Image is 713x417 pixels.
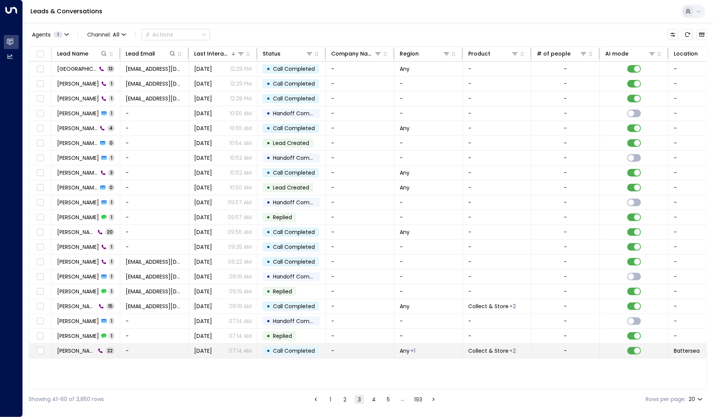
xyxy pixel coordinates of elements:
button: Agents1 [29,29,72,40]
p: 09:57 AM [228,199,252,206]
p: 09:19 AM [229,273,252,280]
div: - [564,184,567,191]
span: Yesterday [194,213,212,221]
div: - [564,139,567,147]
div: • [266,285,270,298]
td: - [326,284,394,299]
span: Yesterday [194,288,212,295]
div: Last Interacted [194,49,245,58]
div: - [564,154,567,162]
span: IsabellaIronside91@gmail.com [126,302,183,310]
span: 1 [109,154,114,161]
p: 10:56 AM [230,110,252,117]
div: • [266,107,270,120]
span: 1 [109,95,114,102]
span: Handoff Completed [273,110,327,117]
td: - [463,136,531,150]
button: Go to page 5 [384,395,393,404]
div: • [266,270,270,283]
td: - [326,136,394,150]
span: Yesterday [194,110,212,117]
td: - [326,329,394,343]
span: Emily Watson [57,124,97,132]
span: 1 [109,214,114,220]
span: Isla Chang [57,65,97,73]
td: - [120,106,189,121]
button: Actions [142,29,210,40]
span: Call Completed [273,228,315,236]
span: Call Completed [273,95,315,102]
div: - [564,169,567,177]
span: Toggle select row [35,257,45,267]
span: 1 [109,288,114,294]
div: • [266,92,270,105]
span: Yesterday [194,199,212,206]
span: Handoff Completed [273,154,327,162]
div: - [564,199,567,206]
div: Company Name [331,49,382,58]
span: Yesterday [194,243,212,251]
td: - [326,76,394,91]
td: - [394,195,463,210]
div: • [266,344,270,357]
span: Yvonne [57,199,99,206]
span: Lead Created [273,184,309,191]
span: Channel: [84,29,129,40]
td: - [394,284,463,299]
button: Go to next page [429,395,438,404]
td: - [394,314,463,328]
div: - [564,273,567,280]
span: IsabellaIronside91@gmail.com [126,258,183,266]
span: Emily [57,154,99,162]
div: • [266,300,270,313]
span: Lester Marshall [57,95,99,102]
div: • [266,62,270,75]
button: page 3 [355,395,364,404]
td: - [463,240,531,254]
span: Yesterday [194,169,212,177]
td: - [120,151,189,165]
button: Archived Leads [697,29,707,40]
div: Button group with a nested menu [142,29,210,40]
td: - [463,225,531,239]
div: • [266,166,270,179]
button: Go to previous page [311,395,321,404]
td: - [326,91,394,106]
p: 10:52 AM [230,154,252,162]
td: - [394,240,463,254]
div: • [266,77,270,90]
span: 1 [109,273,114,280]
span: Emily Watson [57,139,98,147]
td: - [463,314,531,328]
span: Yesterday [194,347,212,355]
span: 4 [107,125,115,131]
span: Collect & Store [468,302,509,310]
div: • [266,211,270,224]
div: Drive-Up Self-Storage,Drop & Store [510,302,516,310]
td: - [463,106,531,121]
td: - [463,195,531,210]
td: - [326,225,394,239]
div: - [564,317,567,325]
span: Toggle select row [35,124,45,133]
td: - [326,166,394,180]
span: 1 [109,258,114,265]
div: - [564,65,567,73]
p: 09:56 AM [228,228,252,236]
span: Yesterday [194,317,212,325]
span: Handoff Completed [273,199,327,206]
div: Region [400,49,419,58]
p: 09:57 AM [228,213,252,221]
div: # of people [537,49,571,58]
td: - [326,269,394,284]
div: - [564,332,567,340]
span: iymc09@heartmail.co.uk [126,65,183,73]
td: - [463,62,531,76]
td: - [394,91,463,106]
span: Refresh [682,29,693,40]
span: 15 [106,303,115,309]
div: Product [468,49,519,58]
td: - [120,210,189,224]
span: Call Completed [273,347,315,355]
td: - [463,151,531,165]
